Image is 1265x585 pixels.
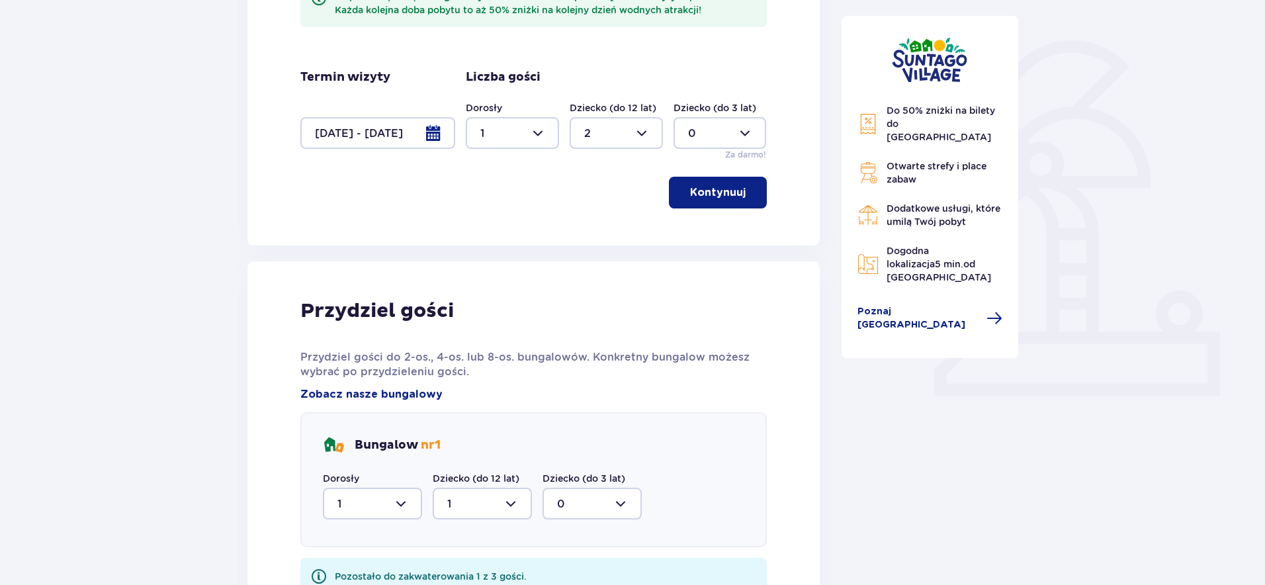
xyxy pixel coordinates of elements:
[857,253,879,275] img: Map Icon
[466,101,502,114] label: Dorosły
[857,162,879,183] img: Grill Icon
[857,113,879,135] img: Discount Icon
[669,177,767,208] button: Kontynuuj
[300,350,767,379] p: Przydziel gości do 2-os., 4-os. lub 8-os. bungalowów. Konkretny bungalow możesz wybrać po przydzi...
[543,472,625,485] label: Dziecko (do 3 lat)
[466,69,541,85] p: Liczba gości
[725,149,766,161] p: Za darmo!
[857,204,879,226] img: Restaurant Icon
[323,472,359,485] label: Dorosły
[887,203,1000,227] span: Dodatkowe usługi, które umilą Twój pobyt
[335,570,527,583] div: Pozostało do zakwaterowania 1 z 3 gości.
[300,298,454,324] p: Przydziel gości
[892,37,967,83] img: Suntago Village
[935,259,963,269] span: 5 min.
[857,305,979,332] span: Poznaj [GEOGRAPHIC_DATA]
[887,161,986,185] span: Otwarte strefy i place zabaw
[887,246,991,283] span: Dogodna lokalizacja od [GEOGRAPHIC_DATA]
[433,472,519,485] label: Dziecko (do 12 lat)
[421,437,441,453] span: nr 1
[355,437,441,453] p: Bungalow
[300,69,390,85] p: Termin wizyty
[570,101,656,114] label: Dziecko (do 12 lat)
[690,185,746,200] p: Kontynuuj
[674,101,756,114] label: Dziecko (do 3 lat)
[323,435,344,456] img: bungalows Icon
[300,387,443,402] a: Zobacz nasze bungalowy
[857,305,1003,332] a: Poznaj [GEOGRAPHIC_DATA]
[887,105,995,142] span: Do 50% zniżki na bilety do [GEOGRAPHIC_DATA]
